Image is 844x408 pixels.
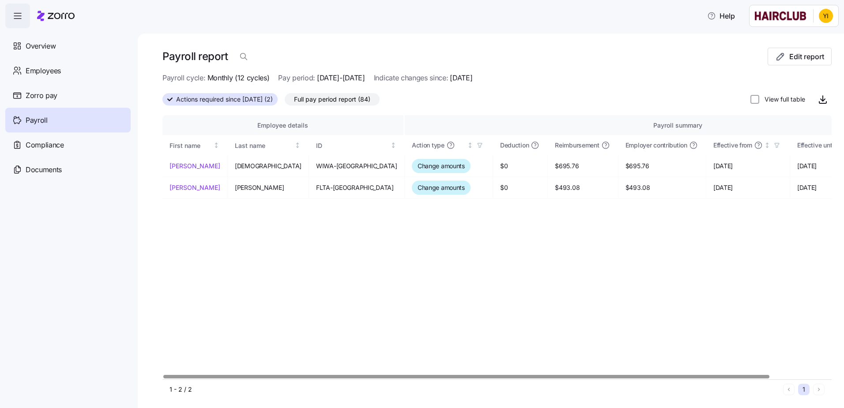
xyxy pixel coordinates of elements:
span: Overview [26,41,56,52]
img: Employer logo [755,11,806,21]
span: Reimbursement [555,141,599,150]
span: Payroll cycle: [162,72,206,83]
span: Deduction [500,141,529,150]
a: Employees [5,58,131,83]
span: $493.08 [625,183,699,192]
a: Zorro pay [5,83,131,108]
span: [DATE]-[DATE] [317,72,365,83]
button: 1 [798,384,810,395]
h1: Payroll report [162,49,228,63]
div: Not sorted [764,142,770,148]
span: Effective until [797,141,836,150]
span: Edit report [789,51,824,62]
a: Documents [5,157,131,182]
span: $493.08 [555,183,610,192]
span: [PERSON_NAME] [235,183,301,192]
span: Change amounts [418,183,465,192]
div: 1 - 2 / 2 [170,385,780,394]
button: Previous page [783,384,795,395]
span: [DEMOGRAPHIC_DATA] [235,162,301,170]
span: Compliance [26,140,64,151]
span: FLTA-[GEOGRAPHIC_DATA] [316,183,397,192]
div: Not sorted [213,142,219,148]
th: Action typeNot sorted [405,135,493,155]
span: WIWA-[GEOGRAPHIC_DATA] [316,162,397,170]
span: Action type [412,141,445,150]
span: Monthly (12 cycles) [207,72,270,83]
span: Payroll [26,115,48,126]
div: First name [170,141,212,151]
button: Help [700,7,742,25]
span: Change amounts [418,162,465,170]
span: Documents [26,164,62,175]
span: Actions required since [DATE] (2) [176,94,273,105]
span: $695.76 [555,162,610,170]
a: Overview [5,34,131,58]
div: Not sorted [390,142,396,148]
span: $0 [500,183,540,192]
span: Indicate changes since: [374,72,448,83]
img: 58bf486cf3c66a19402657e6b7d52db7 [819,9,833,23]
span: [DATE] [713,183,783,192]
span: Employees [26,65,61,76]
a: Compliance [5,132,131,157]
div: Employee details [170,121,396,130]
th: IDNot sorted [309,135,405,155]
div: Last name [235,141,293,151]
button: Next page [813,384,825,395]
div: Not sorted [294,142,301,148]
th: First nameNot sorted [162,135,228,155]
div: Not sorted [467,142,473,148]
span: Help [707,11,735,21]
span: Zorro pay [26,90,57,101]
span: $0 [500,162,540,170]
span: [DATE] [713,162,783,170]
span: Pay period: [278,72,315,83]
span: [DATE] [450,72,472,83]
button: Edit report [768,48,832,65]
span: Full pay period report (84) [294,94,370,105]
th: Effective fromNot sorted [706,135,790,155]
label: View full table [759,95,805,104]
div: ID [316,141,388,151]
span: Effective from [713,141,752,150]
span: Employer contribution [625,141,687,150]
a: Payroll [5,108,131,132]
a: [PERSON_NAME] [170,183,220,192]
a: [PERSON_NAME] [170,162,220,170]
span: $695.76 [625,162,699,170]
th: Last nameNot sorted [228,135,309,155]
